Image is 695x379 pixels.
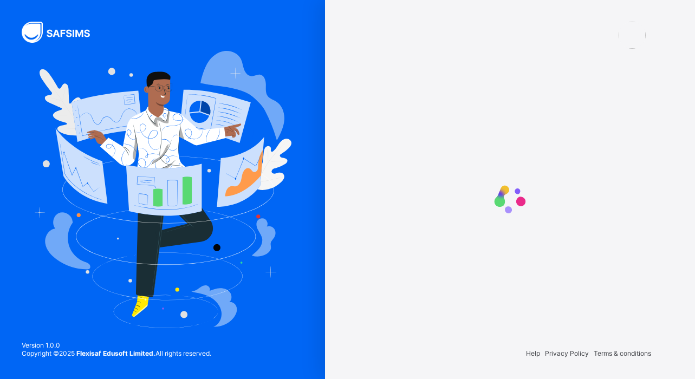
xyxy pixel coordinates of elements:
span: Copyright © 2025 All rights reserved. [22,349,211,357]
img: SAFSIMS Logo [22,22,103,43]
span: Privacy Policy [545,349,589,357]
strong: Flexisaf Edusoft Limited. [76,349,155,357]
span: Help [526,349,540,357]
span: Terms & conditions [594,349,651,357]
span: Version 1.0.0 [22,341,211,349]
img: Hero Image [34,51,291,328]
